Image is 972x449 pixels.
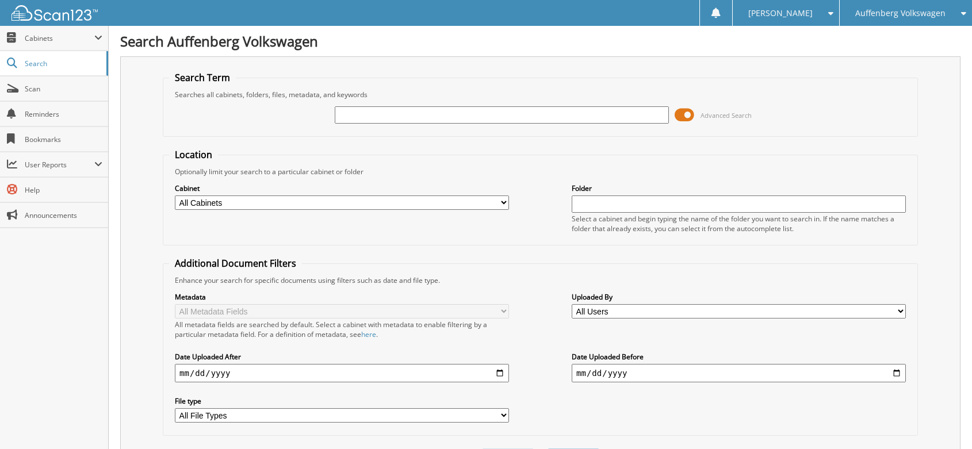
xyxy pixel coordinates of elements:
[572,364,906,382] input: end
[175,320,509,339] div: All metadata fields are searched by default. Select a cabinet with metadata to enable filtering b...
[175,396,509,406] label: File type
[701,111,752,120] span: Advanced Search
[12,5,98,21] img: scan123-logo-white.svg
[572,352,906,362] label: Date Uploaded Before
[25,33,94,43] span: Cabinets
[572,292,906,302] label: Uploaded By
[25,160,94,170] span: User Reports
[25,210,102,220] span: Announcements
[572,214,906,233] div: Select a cabinet and begin typing the name of the folder you want to search in. If the name match...
[175,352,509,362] label: Date Uploaded After
[25,135,102,144] span: Bookmarks
[361,329,376,339] a: here
[25,84,102,94] span: Scan
[169,71,236,84] legend: Search Term
[120,32,960,51] h1: Search Auffenberg Volkswagen
[169,167,912,176] div: Optionally limit your search to a particular cabinet or folder
[855,10,946,17] span: Auffenberg Volkswagen
[914,394,972,449] iframe: Chat Widget
[169,275,912,285] div: Enhance your search for specific documents using filters such as date and file type.
[25,185,102,195] span: Help
[748,10,813,17] span: [PERSON_NAME]
[175,183,509,193] label: Cabinet
[572,183,906,193] label: Folder
[169,148,218,161] legend: Location
[169,257,302,270] legend: Additional Document Filters
[175,292,509,302] label: Metadata
[25,59,101,68] span: Search
[169,90,912,99] div: Searches all cabinets, folders, files, metadata, and keywords
[175,364,509,382] input: start
[25,109,102,119] span: Reminders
